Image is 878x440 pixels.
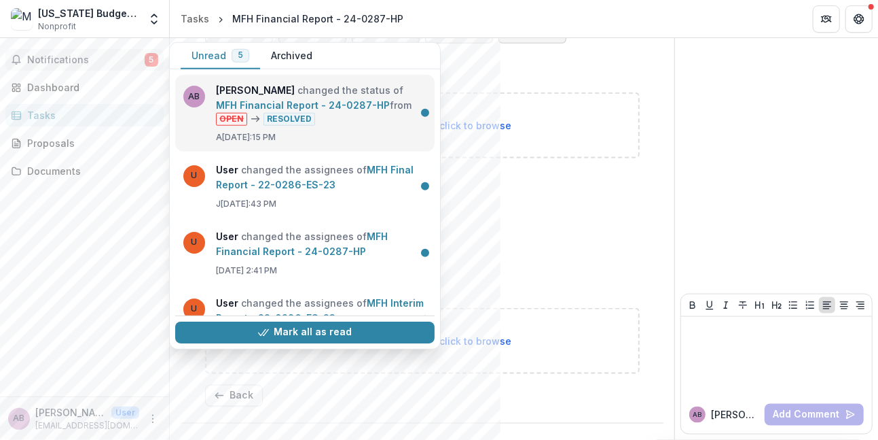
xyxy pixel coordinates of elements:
[752,297,768,314] button: Heading 1
[175,322,435,343] button: Mark all as read
[38,20,76,33] span: Nonprofit
[145,411,161,427] button: More
[718,297,734,314] button: Italicize
[181,43,260,69] button: Unread
[216,83,426,126] p: changed the status of from
[175,9,409,29] nav: breadcrumb
[27,164,153,178] div: Documents
[216,163,426,192] p: changed the assignees of
[5,160,164,182] a: Documents
[27,80,153,95] div: Dashboard
[5,76,164,99] a: Dashboard
[27,108,153,122] div: Tasks
[145,5,164,33] button: Open entity switcher
[836,297,852,314] button: Align Center
[684,297,701,314] button: Bold
[216,296,426,326] p: changed the assignees of
[813,5,840,33] button: Partners
[260,43,323,69] button: Archived
[205,385,263,407] button: Back
[238,50,243,60] span: 5
[439,335,511,347] span: click to browse
[11,8,33,30] img: Missouri Budget Project
[216,164,414,190] a: MFH Final Report - 22-0286-ES-23
[769,297,785,314] button: Heading 2
[216,231,388,257] a: MFH Financial Report - 24-0287-HP
[765,404,864,426] button: Add Comment
[175,9,215,29] a: Tasks
[852,297,868,314] button: Align Right
[14,414,25,423] div: Amy Blouin
[693,411,702,418] div: Amy Blouin
[819,297,835,314] button: Align Left
[216,229,426,259] p: changed the assignees of
[35,420,139,432] p: [EMAIL_ADDRESS][DOMAIN_NAME]
[181,12,209,26] div: Tasks
[35,405,106,420] p: [PERSON_NAME]
[5,49,164,71] button: Notifications5
[27,136,153,150] div: Proposals
[845,5,873,33] button: Get Help
[5,132,164,154] a: Proposals
[145,53,158,67] span: 5
[439,120,511,131] span: click to browse
[802,297,818,314] button: Ordered List
[701,297,718,314] button: Underline
[27,54,145,66] span: Notifications
[38,6,139,20] div: [US_STATE] Budget Project
[711,407,759,422] p: [PERSON_NAME]
[5,104,164,126] a: Tasks
[216,297,424,324] a: MFH Interim Report - 22-0286-ES-23
[735,297,751,314] button: Strike
[216,99,390,111] a: MFH Financial Report - 24-0287-HP
[785,297,801,314] button: Bullet List
[232,12,403,26] div: MFH Financial Report - 24-0287-HP
[111,407,139,419] p: User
